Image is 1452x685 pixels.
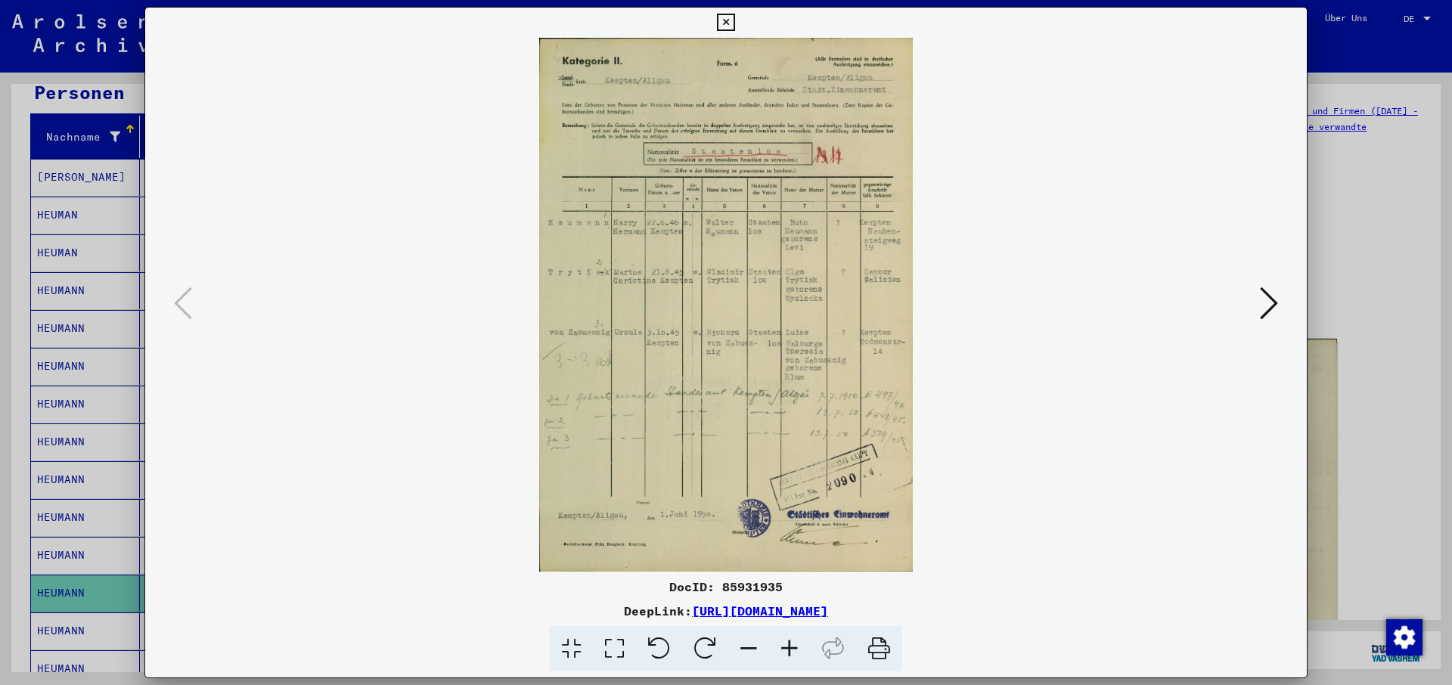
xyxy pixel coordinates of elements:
[692,603,828,618] a: [URL][DOMAIN_NAME]
[1386,619,1423,656] img: Zustimmung ändern
[1385,618,1422,655] div: Zustimmung ändern
[145,602,1307,620] div: DeepLink:
[145,578,1307,596] div: DocID: 85931935
[197,38,1255,572] img: 001.jpg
